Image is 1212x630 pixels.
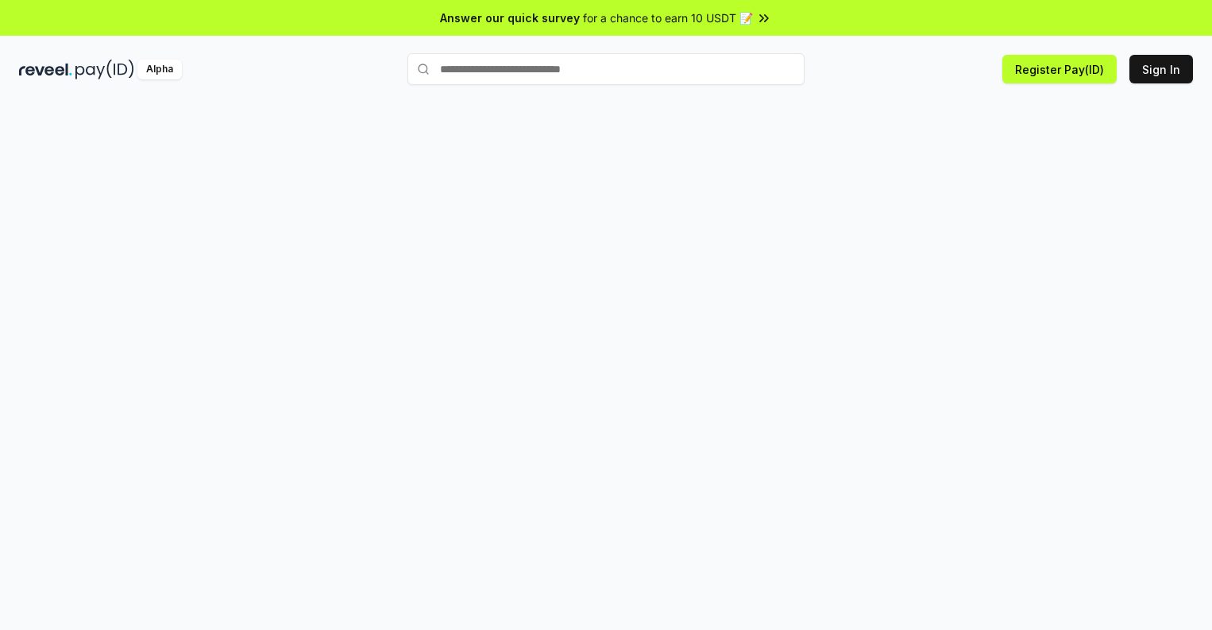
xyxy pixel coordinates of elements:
[75,60,134,79] img: pay_id
[1002,55,1117,83] button: Register Pay(ID)
[1129,55,1193,83] button: Sign In
[137,60,182,79] div: Alpha
[19,60,72,79] img: reveel_dark
[440,10,580,26] span: Answer our quick survey
[583,10,753,26] span: for a chance to earn 10 USDT 📝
